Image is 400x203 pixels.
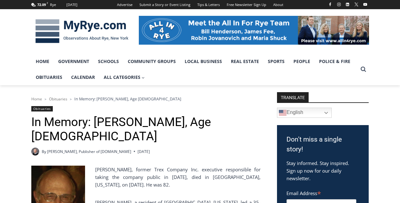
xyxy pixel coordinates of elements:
span: > [45,97,46,101]
nav: Breadcrumbs [31,96,261,102]
a: English [277,108,332,118]
h3: Don't miss a single story! [286,135,359,155]
span: 72.09 [37,2,46,7]
a: All Categories [99,69,149,85]
a: Schools [94,54,123,69]
a: [PERSON_NAME], Publisher of [DOMAIN_NAME] [47,149,131,154]
a: Calendar [67,69,99,85]
nav: Primary Navigation [31,54,358,86]
a: Obituaries [49,96,67,102]
span: All Categories [104,74,145,81]
span: In Memory: [PERSON_NAME], Age [DEMOGRAPHIC_DATA] [74,96,181,102]
a: Facebook [326,1,334,8]
a: Author image [31,148,39,155]
time: [DATE] [138,149,150,155]
span: By [42,149,46,155]
a: Sports [263,54,289,69]
a: Obituaries [31,69,67,85]
label: Email Address [286,187,356,198]
a: Home [31,96,42,102]
a: People [289,54,315,69]
a: Government [54,54,94,69]
img: All in for Rye [139,16,369,44]
a: X [353,1,360,8]
strong: TRANSLATE [277,92,309,102]
p: Stay informed. Stay inspired. Sign up now for our daily newsletter. [286,159,359,182]
a: YouTube [361,1,369,8]
h1: In Memory: [PERSON_NAME], Age [DEMOGRAPHIC_DATA] [31,115,261,144]
span: > [70,97,72,101]
div: [DATE] [66,2,77,8]
a: Linkedin [344,1,351,8]
a: Police & Fire [315,54,355,69]
p: [PERSON_NAME], former Trex Company Inc. executive responsible for taking the company public in [D... [31,166,261,188]
a: Local Business [180,54,226,69]
div: Rye [50,2,56,8]
a: Home [31,54,54,69]
a: Instagram [335,1,343,8]
img: en [279,109,286,117]
button: View Search Form [358,64,369,75]
a: Community Groups [123,54,180,69]
img: MyRye.com [31,15,132,48]
a: Obituaries [31,106,53,111]
a: Real Estate [226,54,263,69]
span: F [47,1,48,5]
